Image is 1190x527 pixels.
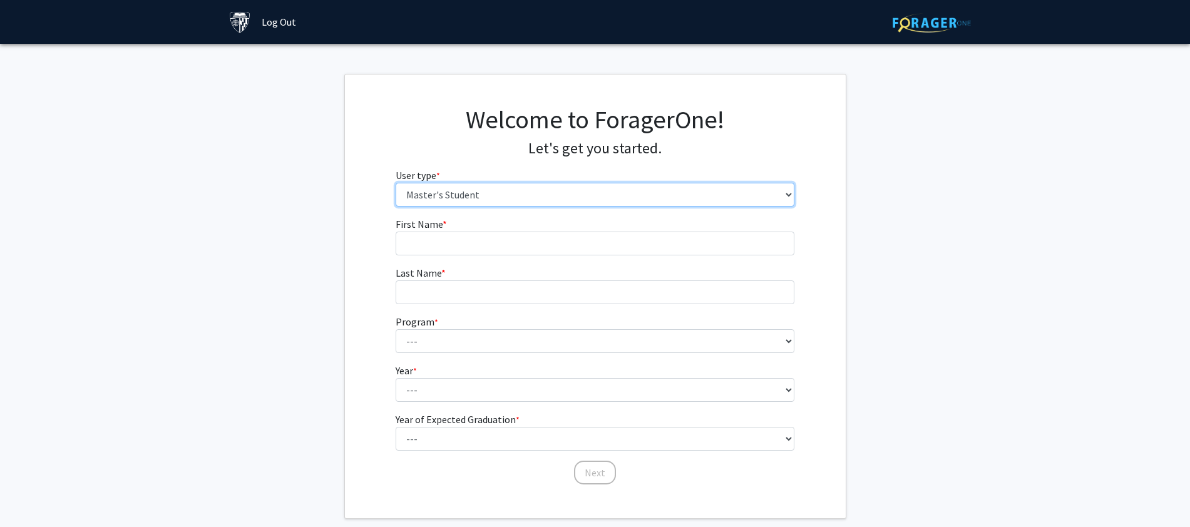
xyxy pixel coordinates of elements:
h1: Welcome to ForagerOne! [396,105,794,135]
img: Johns Hopkins University Logo [229,11,251,33]
button: Next [574,461,616,484]
iframe: Chat [9,471,53,518]
label: Program [396,314,438,329]
img: ForagerOne Logo [893,13,971,33]
span: First Name [396,218,443,230]
label: Year of Expected Graduation [396,412,520,427]
span: Last Name [396,267,441,279]
label: Year [396,363,417,378]
label: User type [396,168,440,183]
h4: Let's get you started. [396,140,794,158]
